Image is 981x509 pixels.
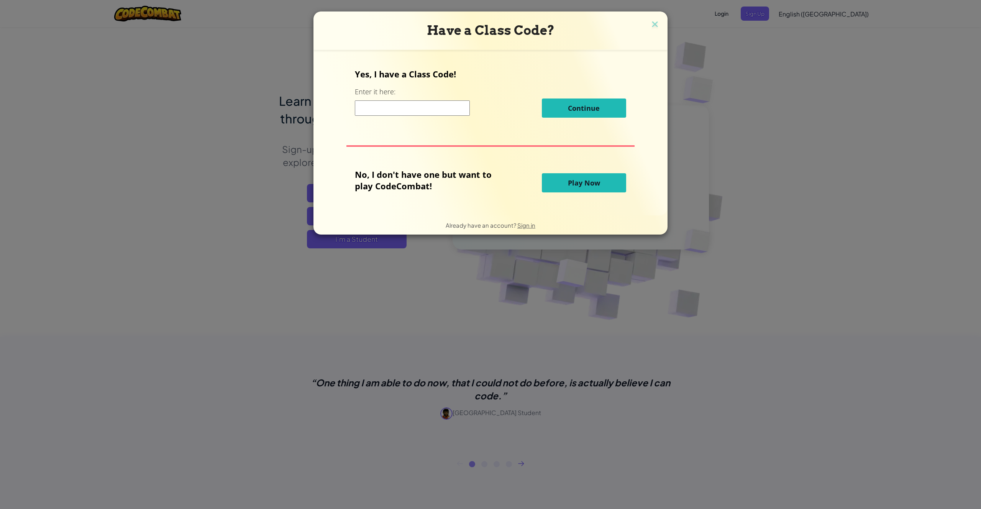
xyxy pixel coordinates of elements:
label: Enter it here: [355,87,395,97]
img: close icon [650,19,660,31]
a: Sign in [517,222,535,229]
p: No, I don't have one but want to play CodeCombat! [355,169,503,192]
p: Yes, I have a Class Code! [355,68,626,80]
button: Play Now [542,173,626,192]
span: Play Now [568,178,600,187]
button: Continue [542,99,626,118]
span: Already have an account? [446,222,517,229]
span: Have a Class Code? [427,23,554,38]
span: Continue [568,103,600,113]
